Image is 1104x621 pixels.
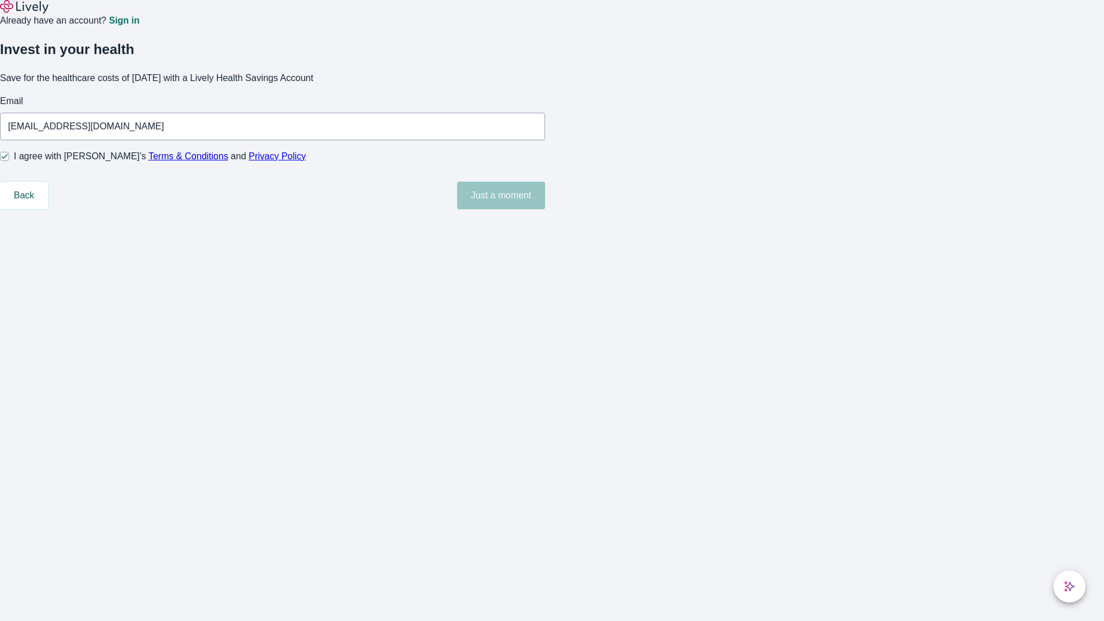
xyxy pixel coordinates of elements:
a: Terms & Conditions [148,151,228,161]
a: Privacy Policy [249,151,306,161]
button: chat [1053,570,1086,603]
svg: Lively AI Assistant [1064,581,1075,592]
a: Sign in [109,16,139,25]
span: I agree with [PERSON_NAME]’s and [14,149,306,163]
